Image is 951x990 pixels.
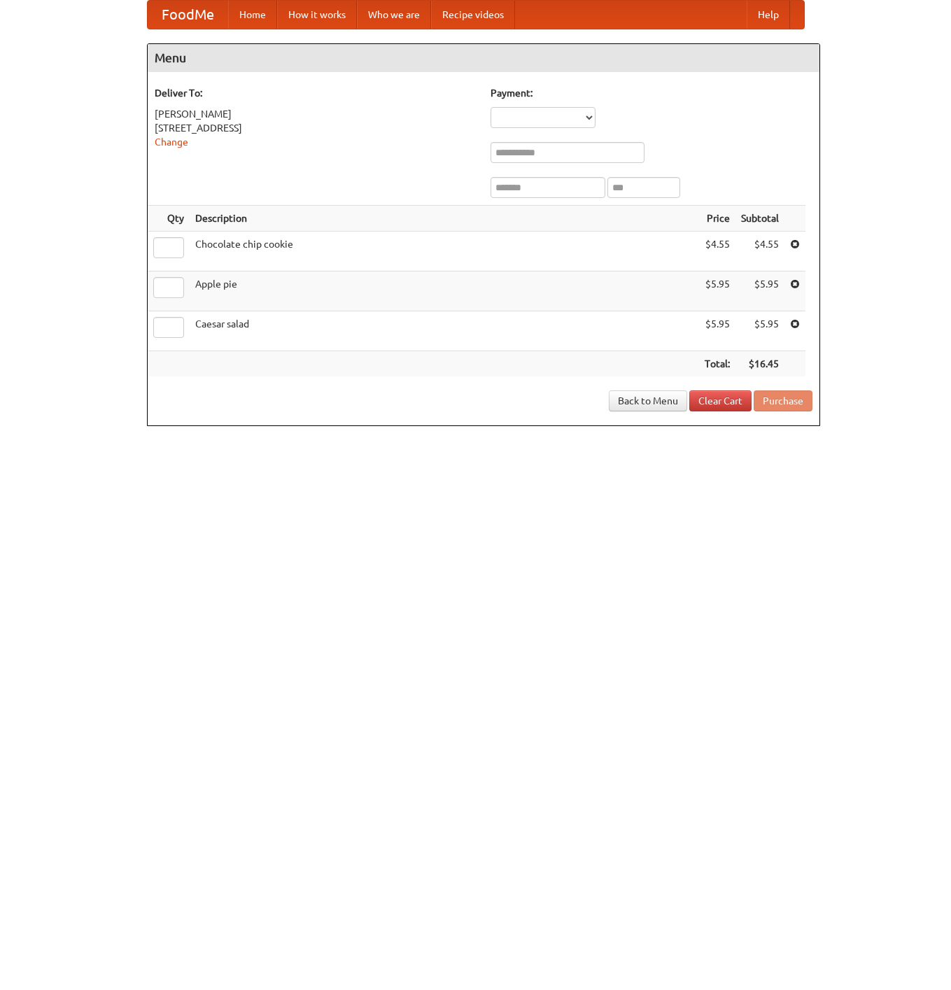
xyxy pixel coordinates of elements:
[228,1,277,29] a: Home
[735,311,784,351] td: $5.95
[357,1,431,29] a: Who we are
[155,136,188,148] a: Change
[277,1,357,29] a: How it works
[747,1,790,29] a: Help
[155,86,477,100] h5: Deliver To:
[689,390,752,411] a: Clear Cart
[735,351,784,377] th: $16.45
[190,271,699,311] td: Apple pie
[735,206,784,232] th: Subtotal
[699,351,735,377] th: Total:
[609,390,687,411] a: Back to Menu
[491,86,812,100] h5: Payment:
[699,271,735,311] td: $5.95
[148,1,228,29] a: FoodMe
[190,311,699,351] td: Caesar salad
[735,232,784,271] td: $4.55
[735,271,784,311] td: $5.95
[754,390,812,411] button: Purchase
[155,107,477,121] div: [PERSON_NAME]
[148,206,190,232] th: Qty
[155,121,477,135] div: [STREET_ADDRESS]
[699,206,735,232] th: Price
[699,232,735,271] td: $4.55
[190,232,699,271] td: Chocolate chip cookie
[148,44,819,72] h4: Menu
[431,1,515,29] a: Recipe videos
[190,206,699,232] th: Description
[699,311,735,351] td: $5.95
